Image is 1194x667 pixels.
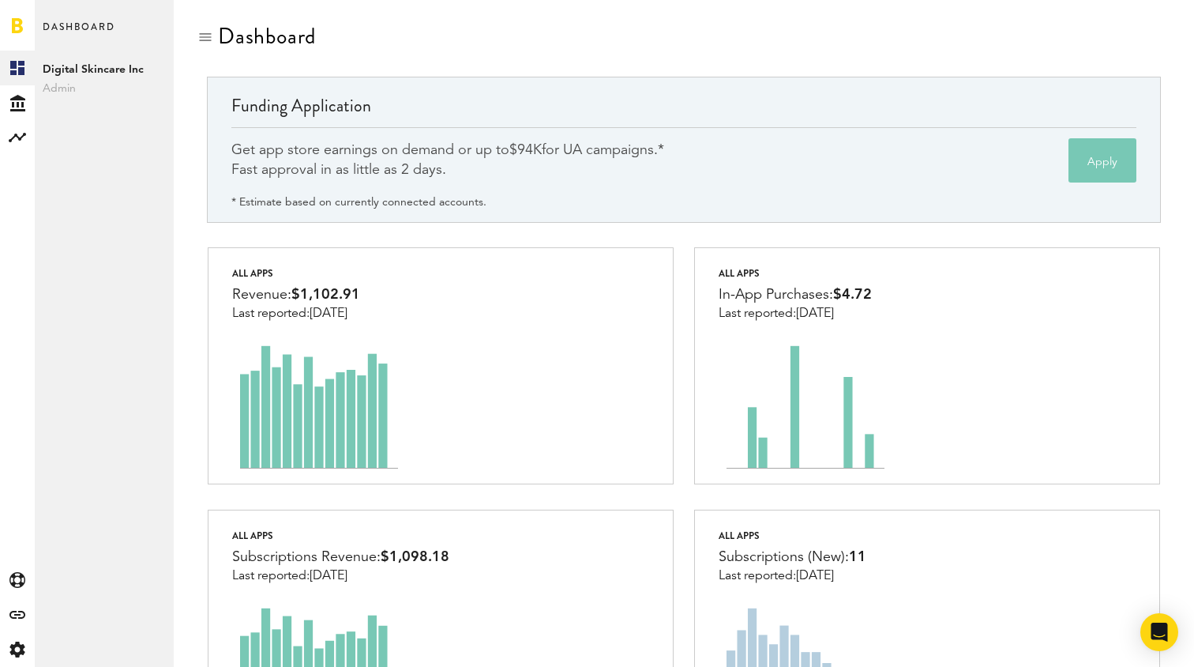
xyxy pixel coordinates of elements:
[232,264,360,283] div: All apps
[713,633,723,641] text: 60
[115,11,172,25] span: Support
[43,60,166,79] span: Digital Skincare Inc
[713,601,723,609] text: 80
[1068,138,1136,183] button: Apply
[718,464,723,472] text: 0
[43,79,166,98] span: Admin
[310,570,347,582] span: [DATE]
[310,307,347,320] span: [DATE]
[509,143,542,157] span: $94K
[232,569,449,583] div: Last reported:
[713,393,723,401] text: 10
[719,307,872,321] div: Last reported:
[220,631,237,639] text: 1.0K
[849,550,866,564] span: 11
[232,283,360,307] div: Revenue:
[232,307,360,321] div: Last reported:
[220,370,237,378] text: 1.0K
[796,570,834,582] span: [DATE]
[719,283,872,307] div: In-App Purchases:
[796,307,834,320] span: [DATE]
[231,193,486,212] div: * Estimate based on currently connected accounts.
[232,526,449,545] div: All apps
[231,141,664,180] div: Get app store earnings on demand or up to for UA campaigns.* Fast approval in as little as 2 days.
[291,288,360,302] span: $1,102.91
[231,464,236,472] text: 0
[218,24,316,49] div: Dashboard
[43,17,115,51] span: Dashboard
[1140,613,1178,651] div: Open Intercom Messenger
[232,545,449,569] div: Subscriptions Revenue:
[719,545,866,569] div: Subscriptions (New):
[381,550,449,564] span: $1,098.18
[719,569,866,583] div: Last reported:
[718,428,723,436] text: 5
[719,264,872,283] div: All apps
[222,416,236,424] text: 500
[713,357,723,365] text: 15
[231,93,1136,127] div: Funding Application
[719,526,866,545] div: All apps
[833,288,872,302] span: $4.72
